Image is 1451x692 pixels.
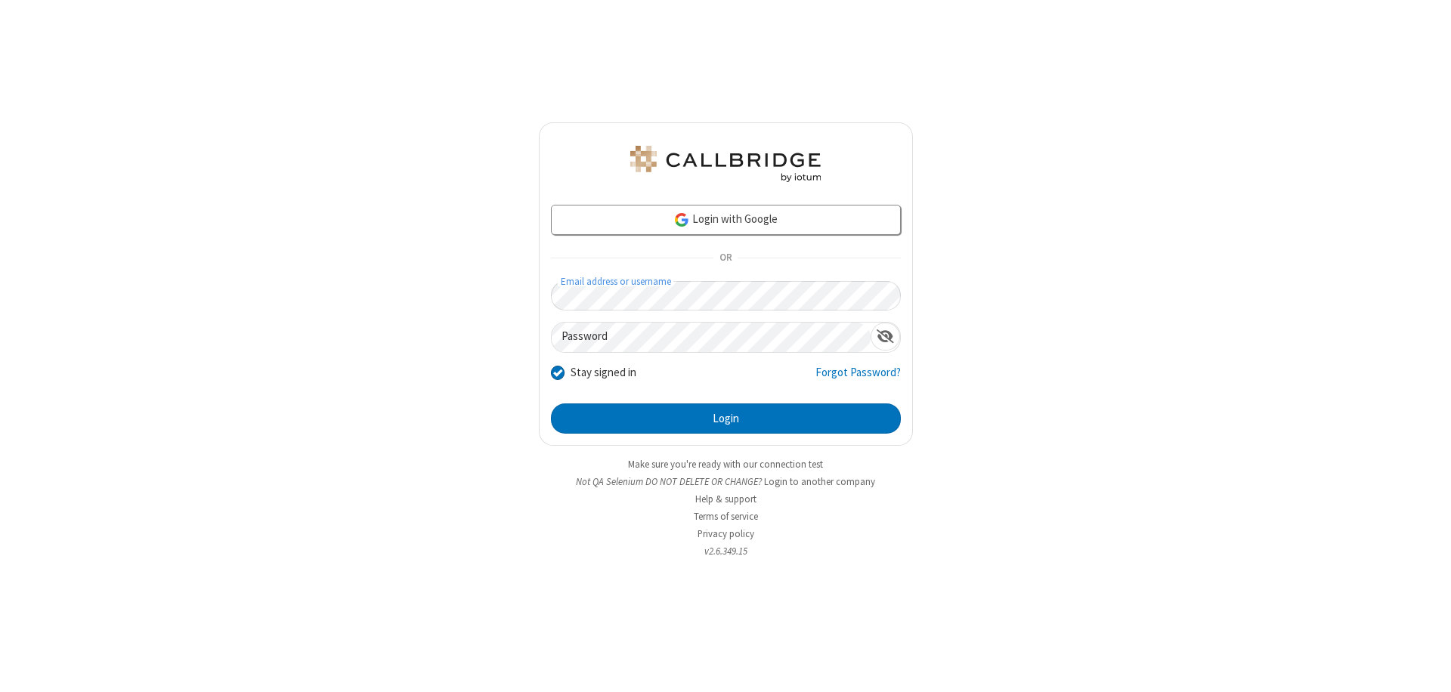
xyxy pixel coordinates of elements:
button: Login to another company [764,474,875,489]
input: Password [552,323,871,352]
li: Not QA Selenium DO NOT DELETE OR CHANGE? [539,474,913,489]
label: Stay signed in [571,364,636,382]
a: Forgot Password? [815,364,901,393]
span: OR [713,248,738,269]
a: Privacy policy [698,527,754,540]
a: Terms of service [694,510,758,523]
img: QA Selenium DO NOT DELETE OR CHANGE [627,146,824,182]
li: v2.6.349.15 [539,544,913,558]
img: google-icon.png [673,212,690,228]
a: Make sure you're ready with our connection test [628,458,823,471]
button: Login [551,403,901,434]
a: Login with Google [551,205,901,235]
input: Email address or username [551,281,901,310]
a: Help & support [695,493,756,505]
div: Show password [871,323,900,351]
